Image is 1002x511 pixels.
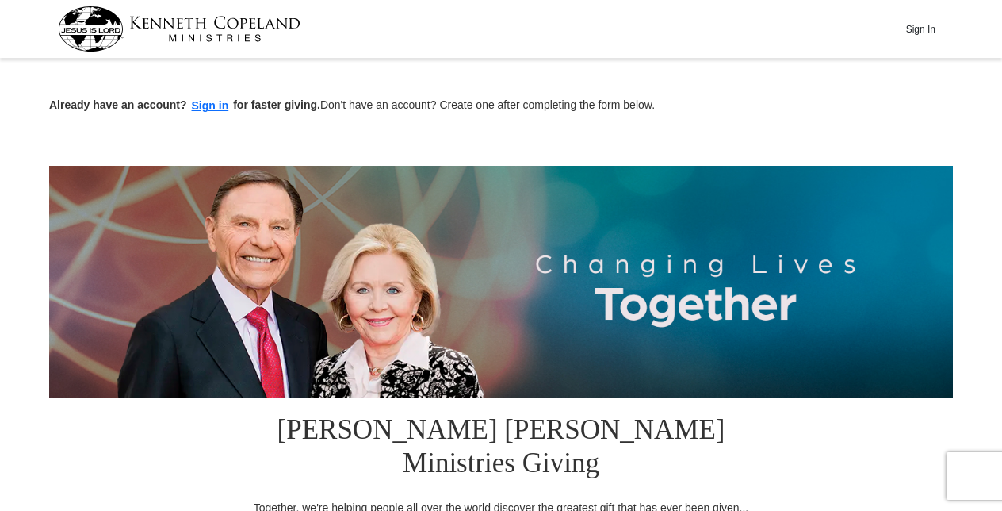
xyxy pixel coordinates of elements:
[58,6,300,52] img: kcm-header-logo.svg
[897,17,944,41] button: Sign In
[49,98,320,111] strong: Already have an account? for faster giving.
[187,97,234,115] button: Sign in
[49,97,953,115] p: Don't have an account? Create one after completing the form below.
[243,398,759,500] h1: [PERSON_NAME] [PERSON_NAME] Ministries Giving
